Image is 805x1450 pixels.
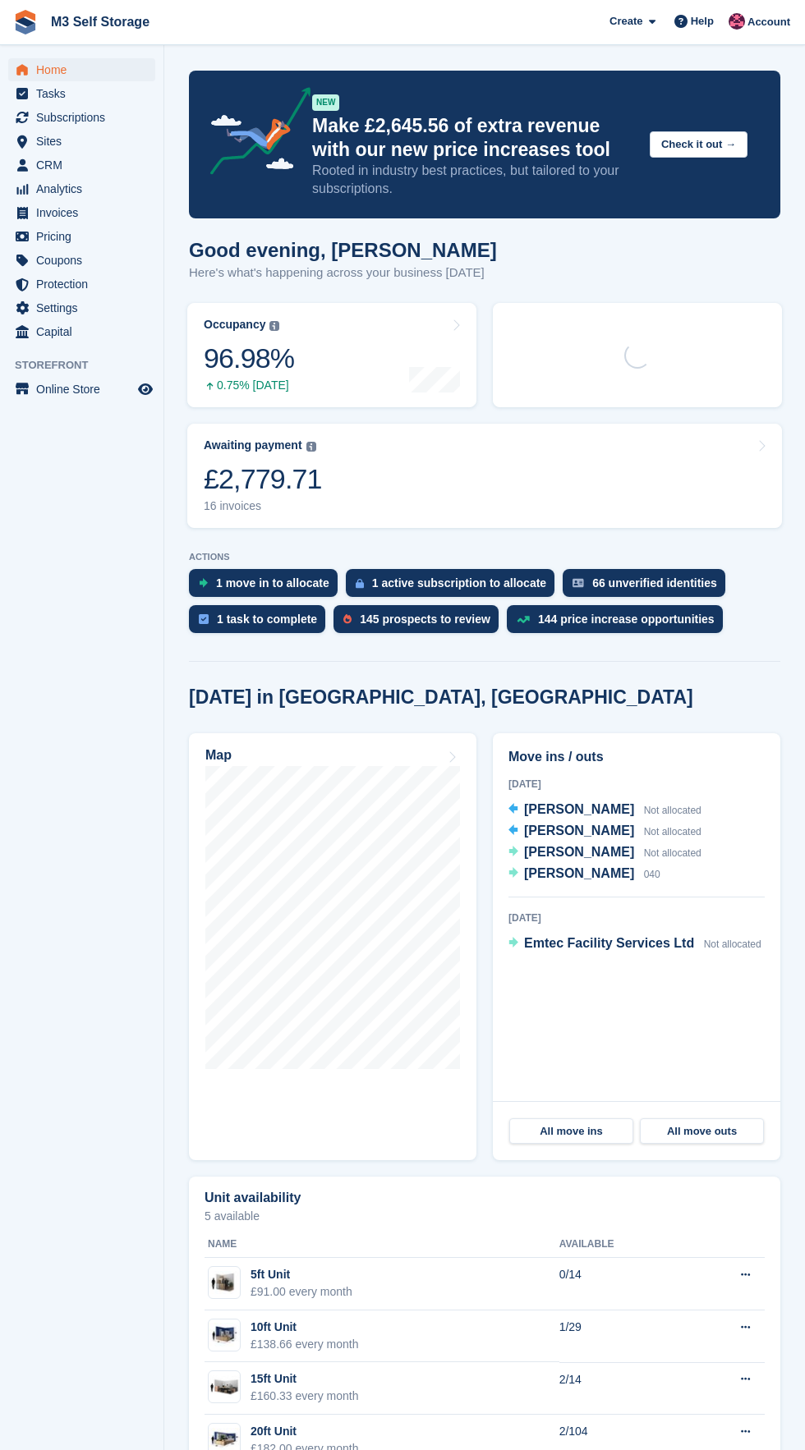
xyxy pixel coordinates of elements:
p: Here's what's happening across your business [DATE] [189,264,497,282]
td: 1/29 [559,1310,686,1363]
a: Preview store [136,379,155,399]
img: 10-ft-container.jpg [209,1323,240,1347]
a: 66 unverified identities [563,569,734,605]
a: menu [8,106,155,129]
img: prospect-51fa495bee0391a8d652442698ab0144808aea92771e9ea1ae160a38d050c398.svg [343,614,352,624]
img: price_increase_opportunities-93ffe204e8149a01c8c9dc8f82e8f89637d9d84a8eef4429ea346261dce0b2c0.svg [517,616,530,623]
th: Name [205,1232,559,1258]
span: Help [691,13,714,30]
td: 2/14 [559,1362,686,1415]
img: price-adjustments-announcement-icon-8257ccfd72463d97f412b2fc003d46551f7dbcb40ab6d574587a9cd5c0d94... [196,87,311,181]
h2: Unit availability [205,1191,301,1205]
h2: Move ins / outs [508,747,765,767]
a: 145 prospects to review [333,605,507,641]
span: Subscriptions [36,106,135,129]
img: stora-icon-8386f47178a22dfd0bd8f6a31ec36ba5ce8667c1dd55bd0f319d3a0aa187defe.svg [13,10,38,34]
a: menu [8,154,155,177]
a: Emtec Facility Services Ltd Not allocated [508,934,761,955]
span: Protection [36,273,135,296]
div: £2,779.71 [204,462,322,496]
h2: [DATE] in [GEOGRAPHIC_DATA], [GEOGRAPHIC_DATA] [189,686,693,709]
img: 125-sqft-unit.jpg [209,1375,240,1399]
a: menu [8,320,155,343]
span: Pricing [36,225,135,248]
a: Occupancy 96.98% 0.75% [DATE] [187,303,476,407]
a: [PERSON_NAME] Not allocated [508,821,701,842]
div: 1 task to complete [217,613,317,626]
img: 32-sqft-unit.jpg [209,1271,240,1295]
div: 145 prospects to review [360,613,490,626]
div: £91.00 every month [251,1283,352,1301]
a: All move outs [640,1118,764,1145]
a: Map [189,733,476,1160]
div: 144 price increase opportunities [538,613,715,626]
a: menu [8,378,155,401]
a: menu [8,225,155,248]
span: Home [36,58,135,81]
a: 1 move in to allocate [189,569,346,605]
a: menu [8,201,155,224]
a: menu [8,273,155,296]
span: [PERSON_NAME] [524,802,634,816]
h1: Good evening, [PERSON_NAME] [189,239,497,261]
span: CRM [36,154,135,177]
div: NEW [312,94,339,111]
div: 0.75% [DATE] [204,379,294,392]
a: 144 price increase opportunities [507,605,731,641]
button: Check it out → [650,131,747,158]
div: Occupancy [204,318,265,332]
a: menu [8,177,155,200]
img: active_subscription_to_allocate_icon-d502201f5373d7db506a760aba3b589e785aa758c864c3986d89f69b8ff3... [356,578,364,589]
img: icon-info-grey-7440780725fd019a000dd9b08b2336e03edf1995a4989e88bcd33f0948082b44.svg [306,442,316,452]
div: [DATE] [508,911,765,925]
p: 5 available [205,1210,765,1222]
img: move_ins_to_allocate_icon-fdf77a2bb77ea45bf5b3d319d69a93e2d87916cf1d5bf7949dd705db3b84f3ca.svg [199,578,208,588]
a: All move ins [509,1118,633,1145]
div: 16 invoices [204,499,322,513]
img: icon-info-grey-7440780725fd019a000dd9b08b2336e03edf1995a4989e88bcd33f0948082b44.svg [269,321,279,331]
div: 10ft Unit [251,1319,359,1336]
span: [PERSON_NAME] [524,866,634,880]
a: [PERSON_NAME] 040 [508,864,660,885]
div: £160.33 every month [251,1388,359,1405]
div: £138.66 every month [251,1336,359,1353]
p: ACTIONS [189,552,780,562]
a: menu [8,296,155,319]
a: 1 task to complete [189,605,333,641]
a: menu [8,249,155,272]
a: menu [8,58,155,81]
div: 66 unverified identities [592,576,717,590]
span: [PERSON_NAME] [524,824,634,837]
a: menu [8,130,155,153]
span: Storefront [15,357,163,374]
span: Sites [36,130,135,153]
span: Create [609,13,642,30]
div: 5ft Unit [251,1266,352,1283]
a: [PERSON_NAME] Not allocated [508,842,701,864]
img: Nick Jones [729,13,745,30]
a: menu [8,82,155,105]
a: [PERSON_NAME] Not allocated [508,800,701,821]
span: Emtec Facility Services Ltd [524,936,694,950]
div: [DATE] [508,777,765,792]
span: Tasks [36,82,135,105]
span: Analytics [36,177,135,200]
div: Awaiting payment [204,438,302,452]
span: Not allocated [644,805,701,816]
span: Invoices [36,201,135,224]
span: 040 [644,869,660,880]
th: Available [559,1232,686,1258]
span: Coupons [36,249,135,272]
img: verify_identity-adf6edd0f0f0b5bbfe63781bf79b02c33cf7c696d77639b501bdc392416b5a36.svg [573,578,584,588]
span: Not allocated [704,938,761,950]
div: 20ft Unit [251,1423,359,1440]
td: 0/14 [559,1258,686,1310]
span: Capital [36,320,135,343]
span: Not allocated [644,847,701,859]
div: 1 move in to allocate [216,576,329,590]
span: [PERSON_NAME] [524,845,634,859]
p: Rooted in industry best practices, but tailored to your subscriptions. [312,162,637,198]
span: Online Store [36,378,135,401]
a: 1 active subscription to allocate [346,569,563,605]
h2: Map [205,748,232,763]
